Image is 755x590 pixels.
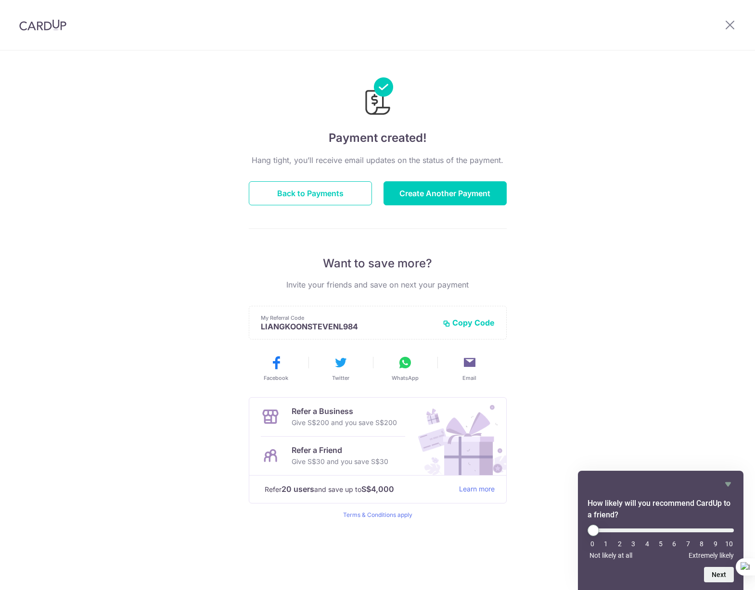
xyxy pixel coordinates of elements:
[282,483,314,495] strong: 20 users
[265,483,451,495] p: Refer and save up to
[361,483,394,495] strong: S$4,000
[384,181,507,205] button: Create Another Payment
[669,540,679,548] li: 6
[19,19,66,31] img: CardUp
[588,525,734,559] div: How likely will you recommend CardUp to a friend? Select an option from 0 to 10, with 0 being Not...
[711,540,720,548] li: 9
[588,478,734,582] div: How likely will you recommend CardUp to a friend? Select an option from 0 to 10, with 0 being Not...
[392,374,419,382] span: WhatsApp
[588,498,734,521] h2: How likely will you recommend CardUp to a friend? Select an option from 0 to 10, with 0 being Not...
[628,540,638,548] li: 3
[261,322,435,331] p: LIANGKOONSTEVENL984
[292,456,388,467] p: Give S$30 and you save S$30
[292,444,388,456] p: Refer a Friend
[292,417,397,428] p: Give S$200 and you save S$200
[249,181,372,205] button: Back to Payments
[332,374,349,382] span: Twitter
[697,540,706,548] li: 8
[722,478,734,490] button: Hide survey
[462,374,476,382] span: Email
[261,314,435,322] p: My Referral Code
[249,279,507,290] p: Invite your friends and save on next your payment
[292,405,397,417] p: Refer a Business
[409,398,506,475] img: Refer
[615,540,625,548] li: 2
[459,483,495,495] a: Learn more
[704,567,734,582] button: Next question
[264,374,288,382] span: Facebook
[589,552,632,559] span: Not likely at all
[601,540,611,548] li: 1
[683,540,693,548] li: 7
[689,552,734,559] span: Extremely likely
[588,540,597,548] li: 0
[441,355,498,382] button: Email
[377,355,434,382] button: WhatsApp
[248,355,305,382] button: Facebook
[312,355,369,382] button: Twitter
[724,540,734,548] li: 10
[642,540,652,548] li: 4
[249,129,507,147] h4: Payment created!
[249,154,507,166] p: Hang tight, you’ll receive email updates on the status of the payment.
[249,256,507,271] p: Want to save more?
[343,511,412,518] a: Terms & Conditions apply
[362,77,393,118] img: Payments
[443,318,495,327] button: Copy Code
[656,540,665,548] li: 5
